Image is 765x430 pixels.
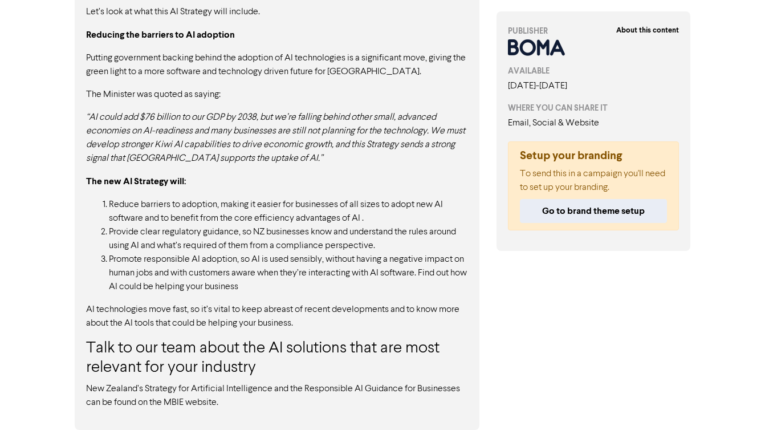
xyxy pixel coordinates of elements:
strong: The new AI Strategy will: [86,176,186,187]
h5: Setup your branding [520,149,667,163]
p: The Minister was quoted as saying: [86,88,468,102]
strong: Reducing the barriers to AI adoption [86,29,235,40]
div: WHERE YOU CAN SHARE IT [508,102,679,114]
em: “AI could add $76 billion to our GDP by 2038, but we’re falling behind other small, advanced econ... [86,113,465,163]
div: AVAILABLE [508,65,679,77]
p: Let’s look at what this AI Strategy will include. [86,5,468,19]
p: To send this in a campaign you'll need to set up your branding. [520,167,667,194]
iframe: Chat Widget [708,375,765,430]
h3: Talk to our team about the AI solutions that are most relevant for your industry [86,339,468,378]
li: Provide clear regulatory guidance, so NZ businesses know and understand the rules around using AI... [109,225,468,253]
li: Promote responsible AI adoption, so AI is used sensibly, without having a negative impact on huma... [109,253,468,294]
div: Email, Social & Website [508,116,679,130]
strong: About this content [616,26,679,35]
li: Reduce barriers to adoption, making it easier for businesses of all sizes to adopt new AI softwar... [109,198,468,225]
p: AI technologies move fast, so it’s vital to keep abreast of recent developments and to know more ... [86,303,468,330]
button: Go to brand theme setup [520,199,667,223]
div: [DATE] - [DATE] [508,79,679,93]
div: PUBLISHER [508,25,679,37]
p: Putting government backing behind the adoption of AI technologies is a significant move, giving t... [86,51,468,79]
p: New Zealand’s Strategy for Artificial Intelligence and the Responsible AI Guidance for Businesses... [86,382,468,409]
